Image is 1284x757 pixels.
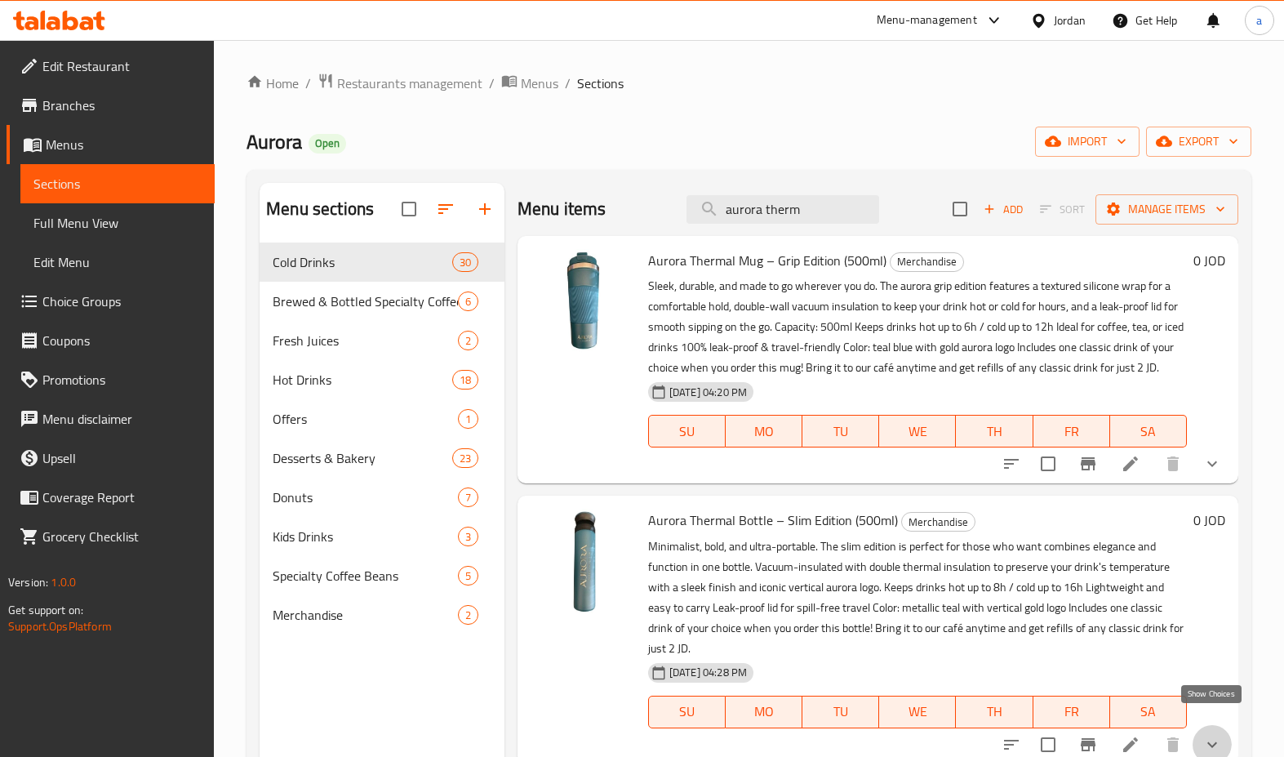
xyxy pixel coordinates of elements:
[452,448,478,468] div: items
[260,517,504,556] div: Kids Drinks3
[42,56,202,76] span: Edit Restaurant
[992,444,1031,483] button: sort-choices
[732,420,796,443] span: MO
[802,696,879,728] button: TU
[247,123,302,160] span: Aurora
[42,409,202,429] span: Menu disclaimer
[309,136,346,150] span: Open
[1153,444,1193,483] button: delete
[260,236,504,641] nav: Menu sections
[7,399,215,439] a: Menu disclaimer
[20,243,215,282] a: Edit Menu
[809,420,873,443] span: TU
[886,420,949,443] span: WE
[890,252,964,272] div: Merchandise
[273,448,451,468] span: Desserts & Bakery
[459,294,478,309] span: 6
[7,321,215,360] a: Coupons
[42,448,202,468] span: Upsell
[7,47,215,86] a: Edit Restaurant
[273,252,451,272] span: Cold Drinks
[273,527,458,546] span: Kids Drinks
[1110,696,1187,728] button: SA
[1033,696,1110,728] button: FR
[1054,11,1086,29] div: Jordan
[1202,454,1222,474] svg: Show Choices
[1159,131,1238,152] span: export
[7,478,215,517] a: Coverage Report
[962,420,1026,443] span: TH
[886,700,949,724] span: WE
[902,513,975,532] span: Merchandise
[459,412,478,427] span: 1
[458,527,478,546] div: items
[518,197,606,221] h2: Menu items
[273,605,458,625] span: Merchandise
[458,566,478,586] div: items
[273,292,458,311] span: Brewed & Bottled Specialty Coffee
[8,616,112,637] a: Support.OpsPlatform
[1117,420,1180,443] span: SA
[260,478,504,517] div: Donuts7
[42,292,202,311] span: Choice Groups
[7,517,215,556] a: Grocery Checklist
[1121,735,1140,755] a: Edit menu item
[648,248,886,273] span: Aurora Thermal Mug – Grip Edition (500ml)
[489,73,495,93] li: /
[901,512,975,532] div: Merchandise
[648,415,726,448] button: SU
[459,490,478,505] span: 7
[247,73,299,93] a: Home
[309,134,346,154] div: Open
[459,568,478,584] span: 5
[686,195,879,224] input: search
[962,700,1026,724] span: TH
[1109,199,1225,220] span: Manage items
[459,333,478,349] span: 2
[458,331,478,350] div: items
[1193,249,1225,272] h6: 0 JOD
[1117,700,1180,724] span: SA
[531,249,635,354] img: Aurora Thermal Mug – Grip Edition (500ml)
[33,213,202,233] span: Full Menu View
[452,252,478,272] div: items
[42,370,202,390] span: Promotions
[809,700,873,724] span: TU
[51,572,76,593] span: 1.0.0
[1048,131,1126,152] span: import
[531,509,635,613] img: Aurora Thermal Bottle – Slim Edition (500ml)
[655,420,719,443] span: SU
[879,696,956,728] button: WE
[260,282,504,321] div: Brewed & Bottled Specialty Coffee6
[42,488,202,507] span: Coverage Report
[453,372,478,388] span: 18
[392,192,426,226] span: Select all sections
[20,203,215,243] a: Full Menu View
[458,605,478,625] div: items
[20,164,215,203] a: Sections
[726,415,802,448] button: MO
[977,197,1029,222] button: Add
[1040,700,1104,724] span: FR
[1095,194,1238,225] button: Manage items
[273,488,458,507] span: Donuts
[42,527,202,546] span: Grocery Checklist
[273,370,451,390] span: Hot Drinks
[458,409,478,429] div: items
[877,11,977,30] div: Menu-management
[1069,444,1108,483] button: Branch-specific-item
[42,331,202,350] span: Coupons
[453,451,478,466] span: 23
[1035,127,1140,157] button: import
[981,200,1025,219] span: Add
[453,255,478,270] span: 30
[459,529,478,545] span: 3
[879,415,956,448] button: WE
[565,73,571,93] li: /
